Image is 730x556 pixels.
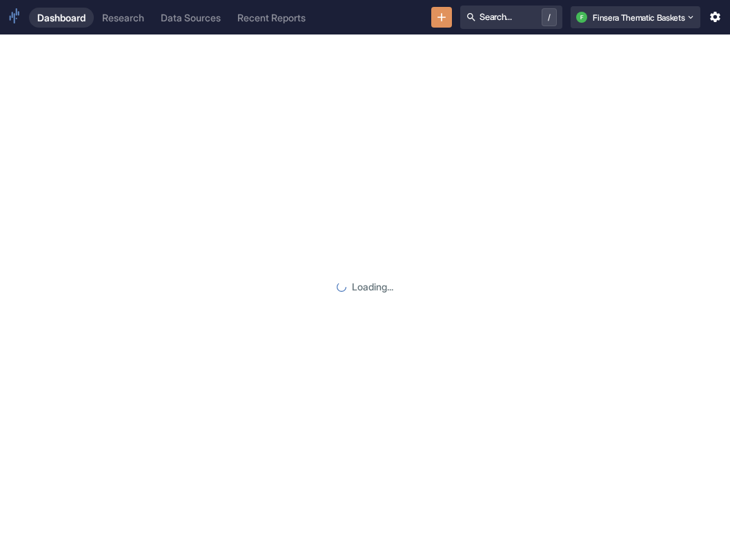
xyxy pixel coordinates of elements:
a: Data Sources [152,8,229,28]
div: Recent Reports [237,12,306,23]
a: Dashboard [29,8,94,28]
button: Search.../ [460,6,562,29]
a: Research [94,8,152,28]
a: Recent Reports [229,8,314,28]
div: Dashboard [37,12,86,23]
button: FFinsera Thematic Baskets [571,6,700,28]
div: Data Sources [161,12,221,23]
div: F [576,12,587,23]
div: Research [102,12,144,23]
button: New Resource [431,7,453,28]
p: Loading... [352,279,393,294]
